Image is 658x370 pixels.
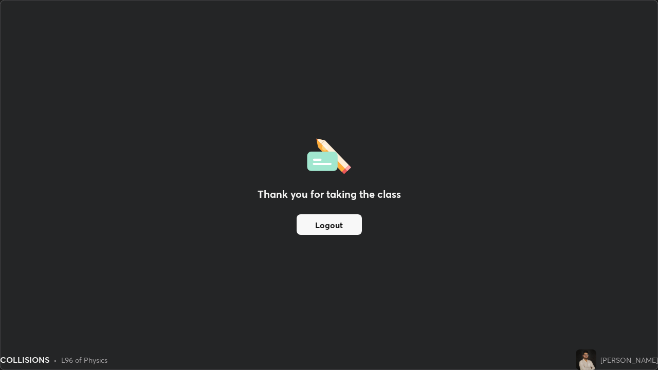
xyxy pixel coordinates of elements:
[297,214,362,235] button: Logout
[600,355,658,365] div: [PERSON_NAME]
[61,355,107,365] div: L96 of Physics
[576,349,596,370] img: 0e46e2be205c4e8d9fb2a007bb4b7dd5.jpg
[53,355,57,365] div: •
[307,135,351,174] img: offlineFeedback.1438e8b3.svg
[258,187,401,202] h2: Thank you for taking the class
